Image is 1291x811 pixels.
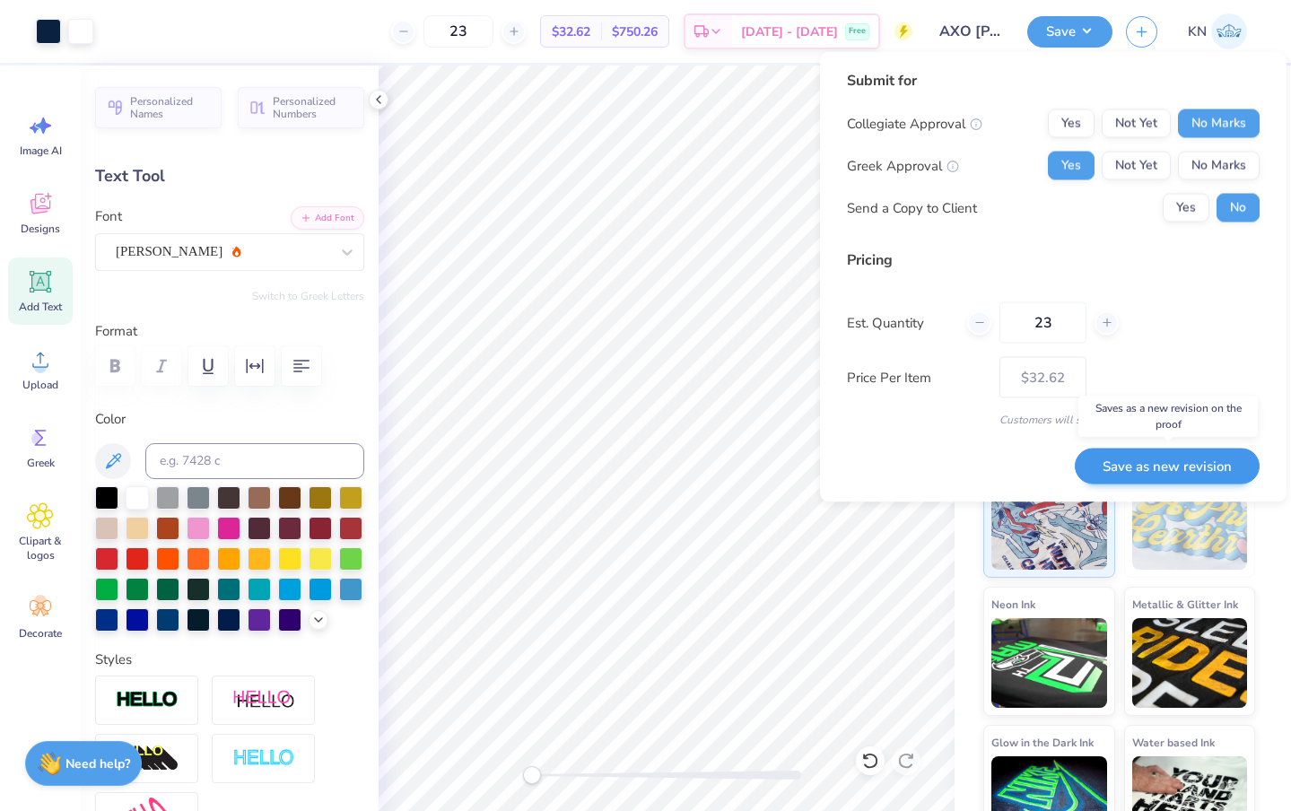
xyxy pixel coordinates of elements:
[991,480,1107,570] img: Standard
[291,206,364,230] button: Add Font
[22,378,58,392] span: Upload
[1102,152,1171,180] button: Not Yet
[847,312,954,333] label: Est. Quantity
[95,321,364,342] label: Format
[95,87,222,128] button: Personalized Names
[1211,13,1247,49] img: Kayleigh Nario
[95,650,132,670] label: Styles
[19,300,62,314] span: Add Text
[847,249,1260,271] div: Pricing
[1102,109,1171,138] button: Not Yet
[847,113,982,134] div: Collegiate Approval
[849,25,866,38] span: Free
[999,302,1086,344] input: – –
[991,595,1035,614] span: Neon Ink
[1132,595,1238,614] span: Metallic & Glitter Ink
[116,690,179,711] img: Stroke
[1075,448,1260,484] button: Save as new revision
[1188,22,1207,42] span: KN
[991,618,1107,708] img: Neon Ink
[1217,194,1260,222] button: No
[741,22,838,41] span: [DATE] - [DATE]
[11,534,70,562] span: Clipart & logos
[1178,152,1260,180] button: No Marks
[423,15,493,48] input: – –
[232,689,295,711] img: Shadow
[19,626,62,641] span: Decorate
[95,164,364,188] div: Text Tool
[1178,109,1260,138] button: No Marks
[145,443,364,479] input: e.g. 7428 c
[116,745,179,773] img: 3D Illusion
[847,412,1260,428] div: Customers will see this price on HQ.
[926,13,1014,49] input: Untitled Design
[612,22,658,41] span: $750.26
[232,748,295,769] img: Negative Space
[1048,152,1095,180] button: Yes
[130,95,211,120] span: Personalized Names
[27,456,55,470] span: Greek
[238,87,364,128] button: Personalized Numbers
[1132,480,1248,570] img: Puff Ink
[847,367,986,388] label: Price Per Item
[1132,618,1248,708] img: Metallic & Glitter Ink
[1027,16,1112,48] button: Save
[95,409,364,430] label: Color
[847,70,1260,92] div: Submit for
[273,95,353,120] span: Personalized Numbers
[847,197,977,218] div: Send a Copy to Client
[1078,396,1258,437] div: Saves as a new revision on the proof
[1048,109,1095,138] button: Yes
[1132,733,1215,752] span: Water based Ink
[847,155,959,176] div: Greek Approval
[523,766,541,784] div: Accessibility label
[252,289,364,303] button: Switch to Greek Letters
[95,206,122,227] label: Font
[991,733,1094,752] span: Glow in the Dark Ink
[20,144,62,158] span: Image AI
[552,22,590,41] span: $32.62
[21,222,60,236] span: Designs
[1163,194,1209,222] button: Yes
[1180,13,1255,49] a: KN
[65,755,130,772] strong: Need help?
